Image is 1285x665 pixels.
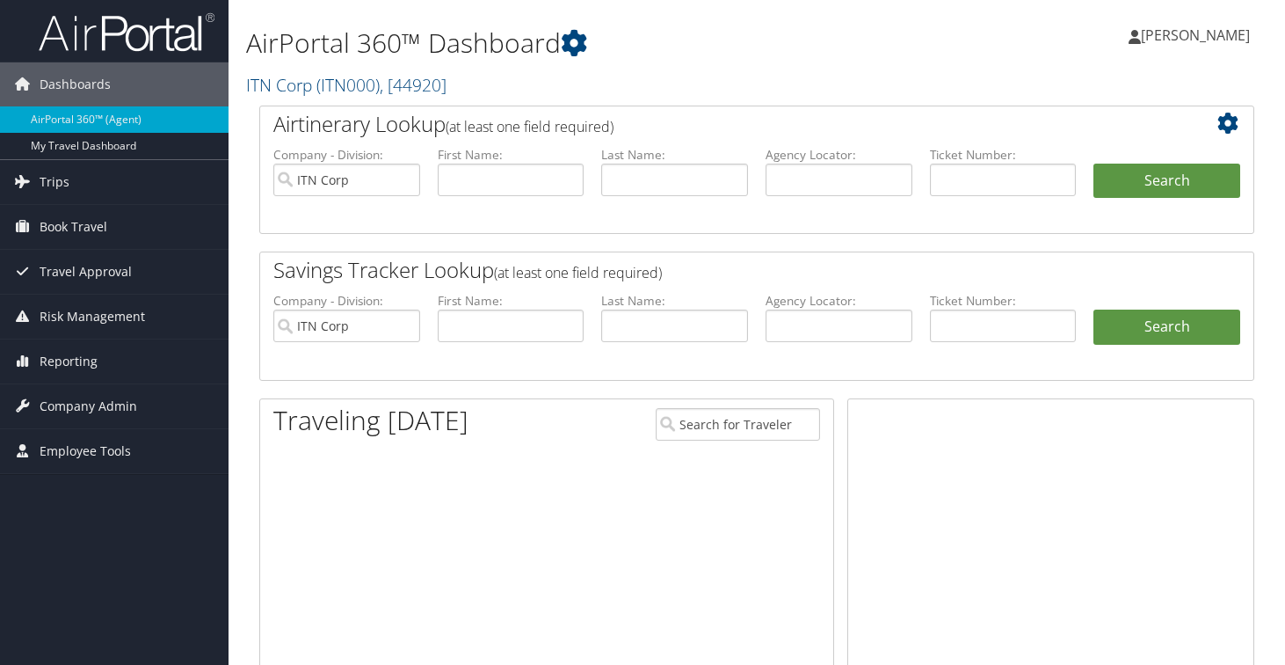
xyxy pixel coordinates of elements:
span: Risk Management [40,295,145,339]
h2: Airtinerary Lookup [273,109,1158,139]
input: search accounts [273,310,420,342]
span: , [ 44920 ] [380,73,446,97]
label: Last Name: [601,292,748,310]
span: Travel Approval [40,250,132,294]
label: Ticket Number: [930,146,1077,164]
span: Company Admin [40,384,137,428]
span: ( ITN000 ) [316,73,380,97]
label: First Name: [438,146,584,164]
button: Search [1093,164,1240,199]
h1: Traveling [DATE] [273,402,468,439]
img: airportal-logo.png [39,11,214,53]
a: Search [1093,310,1240,345]
span: [PERSON_NAME] [1141,26,1250,45]
span: (at least one field required) [446,117,613,136]
label: Ticket Number: [930,292,1077,310]
a: [PERSON_NAME] [1129,9,1267,62]
h1: AirPortal 360™ Dashboard [246,25,927,62]
span: Trips [40,160,69,204]
a: ITN Corp [246,73,446,97]
span: (at least one field required) [494,263,662,282]
input: Search for Traveler [656,408,820,441]
span: Dashboards [40,62,111,106]
label: Last Name: [601,146,748,164]
label: Company - Division: [273,292,420,310]
span: Book Travel [40,205,107,249]
label: Company - Division: [273,146,420,164]
label: Agency Locator: [766,146,912,164]
span: Reporting [40,340,98,384]
label: Agency Locator: [766,292,912,310]
label: First Name: [438,292,584,310]
h2: Savings Tracker Lookup [273,255,1158,285]
span: Employee Tools [40,429,131,473]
